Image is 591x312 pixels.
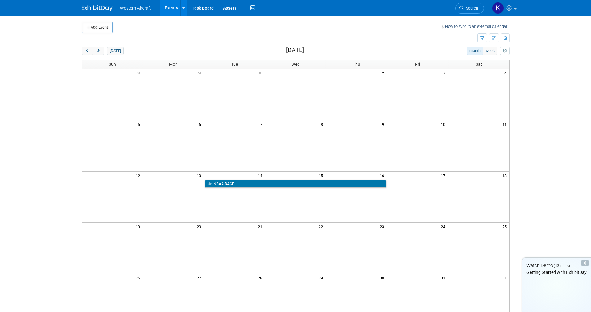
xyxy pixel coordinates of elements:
[502,223,509,230] span: 25
[381,120,387,128] span: 9
[440,274,448,282] span: 31
[120,6,151,11] span: Western Aircraft
[379,223,387,230] span: 23
[522,269,591,275] div: Getting Started with ExhibitDay
[82,22,113,33] button: Add Event
[257,223,265,230] span: 21
[440,172,448,179] span: 17
[135,274,143,282] span: 26
[455,3,484,14] a: Search
[257,69,265,77] span: 30
[82,47,93,55] button: prev
[135,172,143,179] span: 12
[257,172,265,179] span: 14
[464,6,478,11] span: Search
[441,24,510,29] a: How to sync to an external calendar...
[476,62,482,67] span: Sat
[231,62,238,67] span: Tue
[500,47,509,55] button: myCustomButton
[320,69,326,77] span: 1
[196,223,204,230] span: 20
[440,120,448,128] span: 10
[503,49,507,53] i: Personalize Calendar
[440,223,448,230] span: 24
[135,223,143,230] span: 19
[379,274,387,282] span: 30
[109,62,116,67] span: Sun
[415,62,420,67] span: Fri
[318,172,326,179] span: 15
[442,69,448,77] span: 3
[82,5,113,11] img: ExhibitDay
[554,264,570,268] span: (13 mins)
[291,62,300,67] span: Wed
[196,274,204,282] span: 27
[581,260,589,266] div: Dismiss
[107,47,123,55] button: [DATE]
[93,47,104,55] button: next
[467,47,483,55] button: month
[522,262,591,269] div: Watch Demo
[502,172,509,179] span: 18
[135,69,143,77] span: 28
[137,120,143,128] span: 5
[198,120,204,128] span: 6
[320,120,326,128] span: 8
[318,223,326,230] span: 22
[492,2,504,14] img: Kindra Mahler
[318,274,326,282] span: 29
[257,274,265,282] span: 28
[196,69,204,77] span: 29
[259,120,265,128] span: 7
[169,62,178,67] span: Mon
[353,62,360,67] span: Thu
[196,172,204,179] span: 13
[379,172,387,179] span: 16
[381,69,387,77] span: 2
[504,274,509,282] span: 1
[205,180,387,188] a: NBAA BACE
[286,47,304,54] h2: [DATE]
[483,47,497,55] button: week
[502,120,509,128] span: 11
[504,69,509,77] span: 4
